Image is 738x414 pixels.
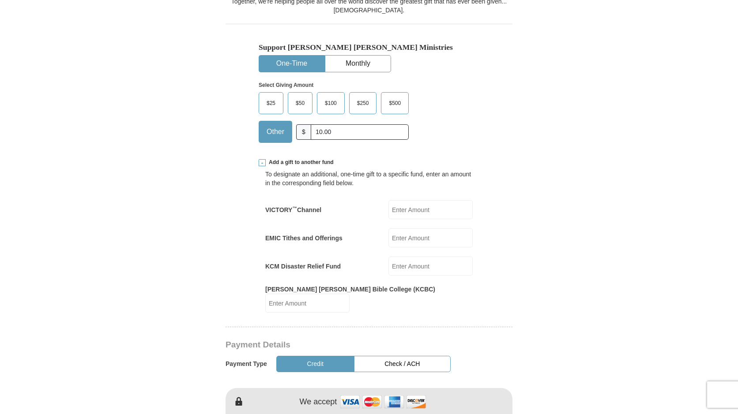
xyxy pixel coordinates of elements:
[265,170,473,187] div: To designate an additional, one-time gift to a specific fund, enter an amount in the correspondin...
[265,234,343,242] label: EMIC Tithes and Offerings
[259,82,313,88] strong: Select Giving Amount
[325,56,391,72] button: Monthly
[266,159,334,166] span: Add a gift to another fund
[265,285,435,294] label: [PERSON_NAME] [PERSON_NAME] Bible College (KCBC)
[259,43,479,52] h5: Support [PERSON_NAME] [PERSON_NAME] Ministries
[388,228,473,247] input: Enter Amount
[276,356,354,372] button: Credit
[384,97,405,110] span: $500
[388,257,473,276] input: Enter Amount
[226,360,267,368] h5: Payment Type
[354,356,451,372] button: Check / ACH
[339,392,427,411] img: credit cards accepted
[300,397,337,407] h4: We accept
[311,124,409,140] input: Other Amount
[259,56,324,72] button: One-Time
[262,97,280,110] span: $25
[262,125,289,138] span: Other
[292,205,297,211] sup: ™
[265,262,341,271] label: KCM Disaster Relief Fund
[296,124,311,140] span: $
[291,97,309,110] span: $50
[226,340,451,350] h3: Payment Details
[320,97,341,110] span: $100
[388,200,473,219] input: Enter Amount
[353,97,373,110] span: $250
[265,294,350,313] input: Enter Amount
[265,205,321,214] label: VICTORY Channel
